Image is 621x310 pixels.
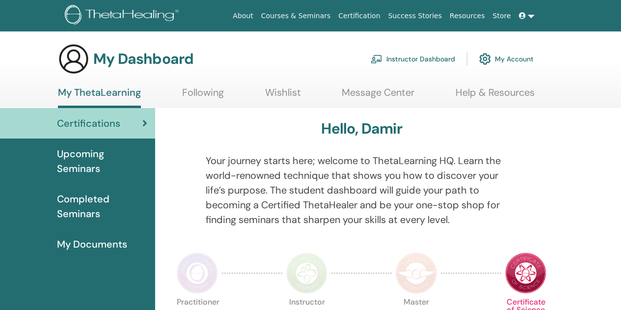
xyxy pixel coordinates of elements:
a: Help & Resources [456,86,535,106]
img: cog.svg [479,51,491,67]
a: Success Stories [384,7,446,25]
span: My Documents [57,237,127,252]
a: Certification [334,7,384,25]
a: Instructor Dashboard [371,48,455,70]
h3: My Dashboard [93,50,193,68]
span: Upcoming Seminars [57,146,147,176]
a: Resources [446,7,489,25]
a: My Account [479,48,534,70]
span: Certifications [57,116,120,131]
a: Following [182,86,224,106]
img: Practitioner [177,253,218,294]
img: Instructor [286,253,327,294]
a: Courses & Seminars [257,7,335,25]
p: Your journey starts here; welcome to ThetaLearning HQ. Learn the world-renowned technique that sh... [206,153,518,227]
img: Certificate of Science [505,253,546,294]
a: Store [489,7,515,25]
a: About [229,7,257,25]
a: Wishlist [265,86,301,106]
img: chalkboard-teacher.svg [371,55,382,63]
a: My ThetaLearning [58,86,141,108]
img: logo.png [65,5,182,27]
a: Message Center [342,86,414,106]
img: generic-user-icon.jpg [58,43,89,75]
span: Completed Seminars [57,192,147,221]
h3: Hello, Damir [321,120,402,138]
img: Master [396,253,437,294]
